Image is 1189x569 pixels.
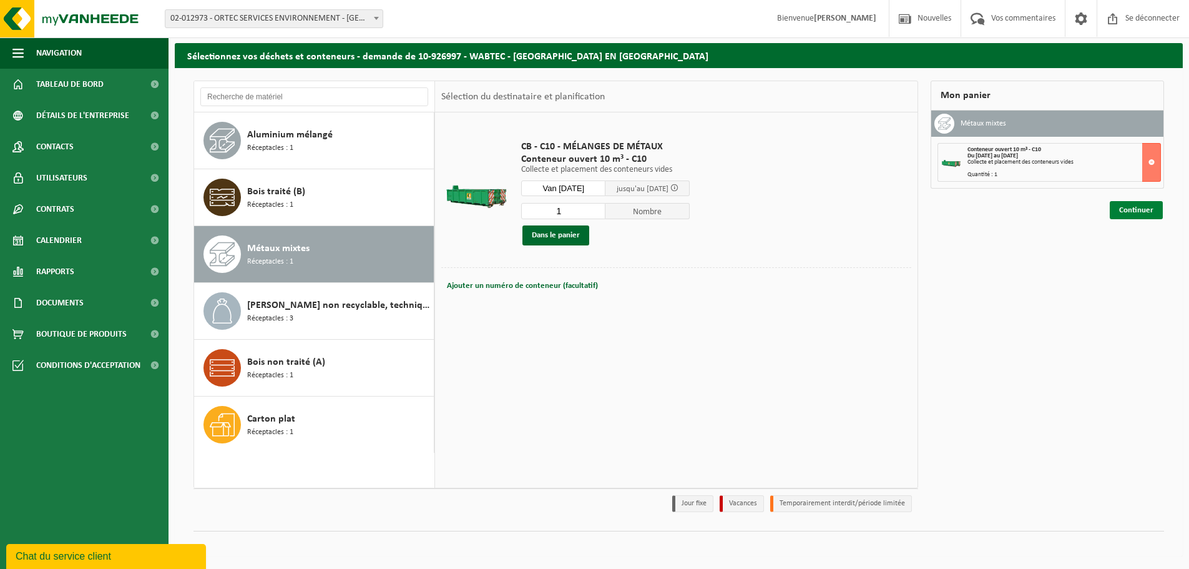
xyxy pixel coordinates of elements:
[187,52,708,62] font: Sélectionnez vos déchets et conteneurs - demande de 10-926997 - WABTEC - [GEOGRAPHIC_DATA] EN [GE...
[780,500,905,507] font: Temporairement interdit/période limitée
[170,14,423,23] font: 02-012973 - ORTEC SERVICES ENVIRONNEMENT - [GEOGRAPHIC_DATA]
[682,500,707,507] font: Jour fixe
[36,361,140,370] font: Conditions d'acceptation
[247,357,325,367] font: Bois non traité (A)
[991,14,1055,23] font: Vos commentaires
[36,299,84,308] font: Documents
[194,169,434,226] button: Bois traité (B) Réceptacles : 1
[441,92,605,102] font: Sélection du destinataire et planification
[36,205,74,214] font: Contrats
[1110,201,1163,219] a: Continuer
[967,146,1041,153] font: Conteneur ouvert 10 m³ - C10
[961,120,1006,127] font: Métaux mixtes
[1119,206,1153,214] font: Continuer
[247,414,295,424] font: Carton plat
[165,9,383,28] span: 02-012973 - ORTEC SERVICES ENVIRONNEMENT - AMIENS
[617,185,668,193] font: jusqu'au [DATE]
[941,91,991,101] font: Mon panier
[247,144,293,152] font: Réceptacles : 1
[522,225,589,245] button: Dans le panier
[729,500,757,507] font: Vacances
[777,14,814,23] font: Bienvenue
[36,236,82,245] font: Calendrier
[36,330,127,339] font: Boutique de produits
[36,142,74,152] font: Contacts
[447,282,598,290] font: Ajouter un numéro de conteneur (facultatif)
[521,165,672,174] font: Collecte et placement des conteneurs vides
[247,187,305,197] font: Bois traité (B)
[247,201,293,209] font: Réceptacles : 1
[194,226,434,283] button: Métaux mixtes Réceptacles : 1
[6,542,208,569] iframe: widget de discussion
[194,340,434,397] button: Bois non traité (A) Réceptacles : 1
[532,231,580,239] font: Dans le panier
[521,154,647,164] font: Conteneur ouvert 10 m³ - C10
[165,10,383,27] span: 02-012973 - ORTEC SERVICES ENVIRONNEMENT - AMIENS
[36,267,74,277] font: Rapports
[814,14,876,23] font: [PERSON_NAME]
[917,14,951,23] font: Nouvelles
[967,159,1074,166] font: Collecte et placement des conteneurs vides
[247,258,293,265] font: Réceptacles : 1
[36,174,87,183] font: Utilisateurs
[36,49,82,58] font: Navigation
[36,80,104,89] font: Tableau de bord
[446,277,599,295] button: Ajouter un numéro de conteneur (facultatif)
[194,112,434,169] button: Aluminium mélangé Réceptacles : 1
[247,244,310,254] font: Métaux mixtes
[36,111,129,121] font: Détails de l'entreprise
[200,87,428,106] input: Recherche de matériel
[247,300,579,310] font: [PERSON_NAME] non recyclable, techniquement incombustible (combustible)
[633,207,662,217] font: Nombre
[967,152,1018,159] font: Du [DATE] au [DATE]
[247,372,293,379] font: Réceptacles : 1
[194,283,434,340] button: [PERSON_NAME] non recyclable, techniquement incombustible (combustible) Réceptacles : 3
[247,428,293,436] font: Réceptacles : 1
[1125,14,1180,23] font: Se déconnecter
[194,397,434,453] button: Carton plat Réceptacles : 1
[521,181,605,196] input: Sélectionnez la date
[521,142,663,152] font: CB - C10 - MÉLANGES DE MÉTAUX
[247,315,293,322] font: Réceptacles : 3
[247,130,333,140] font: Aluminium mélangé
[967,171,997,178] font: Quantité : 1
